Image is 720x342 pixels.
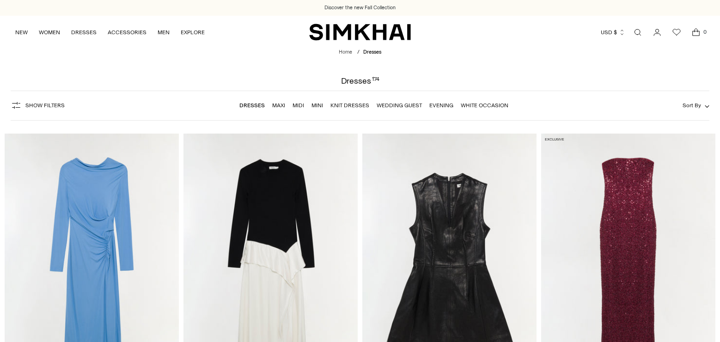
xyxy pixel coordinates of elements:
a: Knit Dresses [330,102,369,109]
button: Show Filters [11,98,65,113]
a: Discover the new Fall Collection [324,4,396,12]
a: Open search modal [628,23,647,42]
span: 0 [701,28,709,36]
a: Home [339,49,352,55]
a: WOMEN [39,22,60,43]
div: / [357,49,360,56]
span: Dresses [363,49,381,55]
a: Wishlist [667,23,686,42]
a: Evening [429,102,453,109]
a: ACCESSORIES [108,22,146,43]
a: White Occasion [461,102,508,109]
a: NEW [15,22,28,43]
a: DRESSES [71,22,97,43]
div: 174 [372,77,379,85]
a: Wedding Guest [377,102,422,109]
a: Maxi [272,102,285,109]
a: Go to the account page [648,23,666,42]
button: Sort By [683,100,709,110]
button: USD $ [601,22,625,43]
h1: Dresses [341,77,379,85]
a: Midi [293,102,304,109]
a: Dresses [239,102,265,109]
a: MEN [158,22,170,43]
a: SIMKHAI [309,23,411,41]
nav: Linked collections [239,96,508,115]
a: Mini [311,102,323,109]
nav: breadcrumbs [339,49,381,56]
span: Show Filters [25,102,65,109]
a: Open cart modal [687,23,705,42]
a: EXPLORE [181,22,205,43]
span: Sort By [683,102,701,109]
